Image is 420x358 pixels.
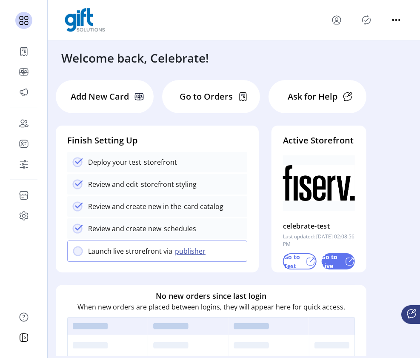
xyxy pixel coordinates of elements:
button: Publisher Panel [360,13,373,27]
button: menu [330,13,343,27]
h4: Finish Setting Up [67,134,247,147]
h3: Welcome back, Celebrate! [61,49,209,67]
p: Review and edit [88,179,138,189]
p: Go to Orders [180,90,233,103]
p: Review and create new [88,223,161,234]
h4: Active Storefront [283,134,355,147]
p: Go to Test [284,252,302,270]
p: Launch live strorefront via [88,246,172,256]
p: When new orders are placed between logins, they will appear here for quick access. [77,302,345,312]
img: logo [65,8,105,32]
h6: No new orders since last login [156,290,266,302]
p: Go to Live [321,252,341,270]
button: publisher [172,246,211,256]
p: card catalog [181,201,223,212]
p: Review and create new in the [88,201,181,212]
p: storefront [141,157,177,167]
p: Deploy your test [88,157,141,167]
p: storefront styling [138,179,197,189]
p: Add New Card [71,90,129,103]
p: Ask for Help [288,90,337,103]
button: menu [389,13,403,27]
p: schedules [161,223,196,234]
p: celebrate-test [283,219,330,233]
p: Last updated: [DATE] 02:08:56 PM [283,233,355,248]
